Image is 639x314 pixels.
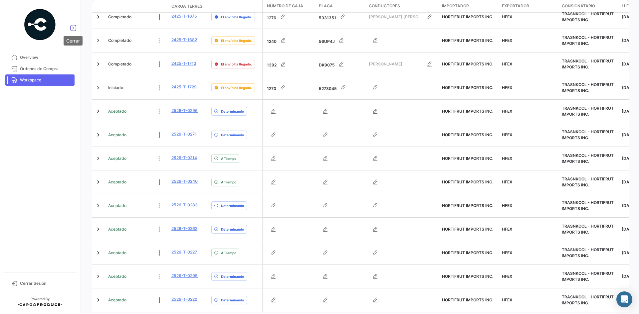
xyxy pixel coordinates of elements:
[442,250,493,255] span: HORTIFRUT IMPORTS INC.
[95,37,102,44] a: Expand/Collapse Row
[502,3,529,9] span: Exportador
[442,85,493,90] span: HORTIFRUT IMPORTS INC.
[108,297,126,303] span: Aceptado
[95,273,102,280] a: Expand/Collapse Row
[267,57,314,71] div: 1392
[5,63,75,74] a: Órdenes de Compra
[171,249,197,255] a: 2526-T-0227
[221,227,244,232] span: Determinando
[562,294,614,305] span: TRASNKOOL - HORTIFRUT IMPORTS INC.
[562,200,614,211] span: TRASNKOOL - HORTIFRUT IMPORTS INC.
[95,61,102,67] a: Expand/Collapse Row
[95,155,102,162] a: Expand/Collapse Row
[319,34,363,47] div: 56UP4J
[95,14,102,20] a: Expand/Collapse Row
[221,132,244,138] span: Determinando
[23,8,57,41] img: powered-by.png
[366,0,439,12] datatable-header-cell: Conductores
[171,155,197,161] a: 2526-T-0214
[5,74,75,86] a: Workspace
[319,57,363,71] div: DK9075
[369,14,423,20] span: [PERSON_NAME] [PERSON_NAME]
[221,203,244,208] span: Determinando
[95,84,102,91] a: Expand/Collapse Row
[562,106,614,117] span: TRASNKOOL - HORTIFRUT IMPORTS INC.
[562,58,614,69] span: TRASNKOOL - HORTIFRUT IMPORTS INC.
[439,0,499,12] datatable-header-cell: Importador
[442,156,493,161] span: HORTIFRUT IMPORTS INC.
[20,77,72,83] span: Workspace
[171,296,197,302] a: 2526-T-0220
[221,179,236,185] span: A Tiempo
[95,202,102,209] a: Expand/Collapse Row
[171,273,198,279] a: 2526-T-0295
[502,203,512,208] span: HFEX
[221,297,244,303] span: Determinando
[108,250,126,256] span: Aceptado
[108,156,126,161] span: Aceptado
[369,61,423,67] span: [PERSON_NAME]
[319,10,363,24] div: 5331351
[20,54,72,60] span: Overview
[267,34,314,47] div: 1240
[95,179,102,185] a: Expand/Collapse Row
[171,3,206,9] span: Carga Terrestre #
[499,0,559,12] datatable-header-cell: Exportador
[502,38,512,43] span: HFEX
[20,66,72,72] span: Órdenes de Compra
[442,274,493,279] span: HORTIFRUT IMPORTS INC.
[562,153,614,164] span: TRASNKOOL - HORTIFRUT IMPORTS INC.
[442,109,493,114] span: HORTIFRUT IMPORTS INC.
[221,274,244,279] span: Determinando
[221,250,236,256] span: A Tiempo
[108,226,126,232] span: Aceptado
[267,3,303,9] span: Número de Caja
[171,226,197,232] a: 2526-T-0262
[369,3,400,9] span: Conductores
[502,132,512,137] span: HFEX
[267,10,314,24] div: 1276
[221,156,236,161] span: A Tiempo
[562,176,614,187] span: TRASNKOOL - HORTIFRUT IMPORTS INC.
[171,84,197,90] a: 2425-T-1729
[171,108,198,114] a: 2526-T-0296
[95,108,102,115] a: Expand/Collapse Row
[502,61,512,66] span: HFEX
[442,61,493,66] span: HORTIFRUT IMPORTS INC.
[169,1,209,12] datatable-header-cell: Carga Terrestre #
[209,4,262,9] datatable-header-cell: Delay Status
[108,108,126,114] span: Aceptado
[221,14,252,20] span: El envío ha llegado.
[562,82,614,93] span: TRASNKOOL - HORTIFRUT IMPORTS INC.
[108,273,126,279] span: Aceptado
[171,178,198,184] a: 2526-T-0240
[263,0,316,12] datatable-header-cell: Número de Caja
[108,61,131,67] span: Completado
[108,179,126,185] span: Aceptado
[20,280,72,286] span: Cerrar Sesión
[108,14,131,20] span: Completado
[106,4,169,9] datatable-header-cell: Estado
[442,38,493,43] span: HORTIFRUT IMPORTS INC.
[319,3,333,9] span: Placa
[5,52,75,63] a: Overview
[171,13,197,19] a: 2425-T-1675
[221,61,252,67] span: El envío ha llegado.
[171,37,197,43] a: 2425-T-1682
[108,85,123,91] span: Iniciado
[442,132,493,137] span: HORTIFRUT IMPORTS INC.
[95,132,102,138] a: Expand/Collapse Row
[502,227,512,232] span: HFEX
[502,179,512,184] span: HFEX
[562,35,614,46] span: TRASNKOOL - HORTIFRUT IMPORTS INC.
[171,60,196,66] a: 2425-T-1713
[95,250,102,256] a: Expand/Collapse Row
[502,250,512,255] span: HFEX
[502,156,512,161] span: HFEX
[562,247,614,258] span: TRASNKOOL - HORTIFRUT IMPORTS INC.
[316,0,366,12] datatable-header-cell: Placa
[562,224,614,235] span: TRASNKOOL - HORTIFRUT IMPORTS INC.
[502,297,512,302] span: HFEX
[502,14,512,19] span: HFEX
[442,3,469,9] span: Importador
